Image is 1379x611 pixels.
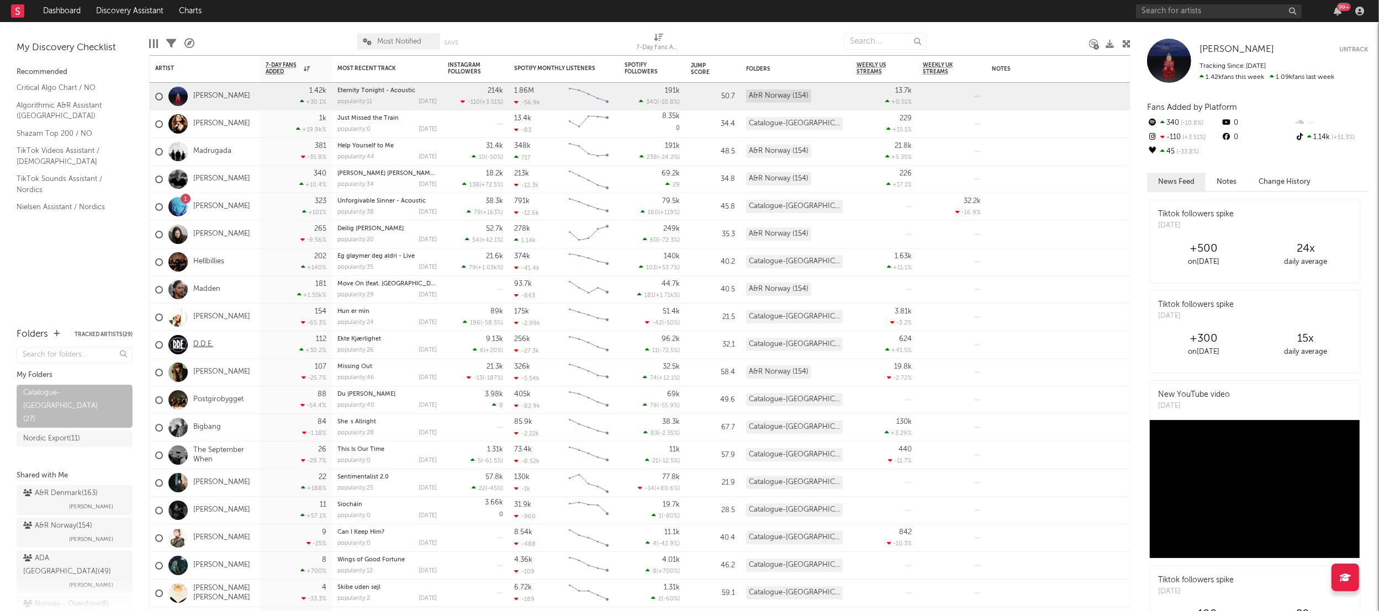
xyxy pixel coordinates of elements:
[895,142,912,150] div: 21.8k
[17,99,121,122] a: Algorithmic A&R Assistant ([GEOGRAPHIC_DATA])
[17,485,133,515] a: A&R Denmark(163)[PERSON_NAME]
[514,115,531,122] div: 13.4k
[691,338,735,352] div: 32.1
[23,598,109,611] div: Norway - Overdrive ( 8 )
[337,209,374,215] div: popularity: 38
[75,332,133,337] button: Tracked Artists(29)
[514,292,535,299] div: -843
[17,518,133,548] a: A&R Norway(154)[PERSON_NAME]
[645,319,680,326] div: ( )
[337,154,374,160] div: popularity: 44
[337,474,389,480] a: Sentimentalist 2.0
[746,66,829,72] div: Folders
[470,320,480,326] span: 196
[419,99,437,105] div: [DATE]
[637,28,681,60] div: 7-Day Fans Added (7-Day Fans Added)
[193,147,231,156] a: Madrugada
[658,265,678,271] span: +53.7 %
[514,154,531,161] div: 717
[419,292,437,298] div: [DATE]
[691,200,735,214] div: 45.8
[900,170,912,177] div: 226
[900,115,912,122] div: 229
[641,209,680,216] div: ( )
[193,478,250,487] a: [PERSON_NAME]
[467,209,503,216] div: ( )
[17,385,133,428] a: Catalogue-[GEOGRAPHIC_DATA](27)
[662,280,680,288] div: 44.7k
[1147,130,1221,145] div: -110
[746,200,843,213] div: Catalogue-[GEOGRAPHIC_DATA] (27)
[955,209,981,216] div: -16.9 %
[315,198,326,205] div: 323
[514,264,540,272] div: -41.4k
[337,364,372,370] a: Missing Out
[691,311,735,324] div: 21.5
[297,291,326,299] div: +1.55k %
[479,155,485,161] span: 10
[23,552,123,578] div: ADA [GEOGRAPHIC_DATA] ( 49 )
[514,237,536,244] div: 1.14k
[482,320,501,326] span: -58.5 %
[659,155,678,161] span: -24.2 %
[337,253,415,259] a: Eg gløymer deg aldri - Live
[899,336,912,343] div: 624
[659,237,678,243] span: -72.3 %
[472,153,503,161] div: ( )
[1295,130,1368,145] div: 1.14k
[266,62,301,75] span: 7-Day Fans Added
[514,99,540,106] div: -56.9k
[337,347,374,353] div: popularity: 26
[746,145,811,158] div: A&R Norway (154)
[69,578,113,592] span: [PERSON_NAME]
[184,28,194,60] div: A&R Pipeline
[337,336,437,342] div: Ekte Kjærlighet
[662,170,680,177] div: 69.2k
[895,253,912,260] div: 1.63k
[419,237,437,243] div: [DATE]
[646,265,656,271] span: 103
[302,209,326,216] div: +101 %
[564,248,614,276] svg: Chart title
[646,99,657,105] span: 340
[746,172,811,185] div: A&R Norway (154)
[691,62,718,76] div: Jump Score
[193,340,213,349] a: D.D.E.
[193,533,250,543] a: [PERSON_NAME]
[1206,173,1248,191] button: Notes
[664,253,680,260] div: 140k
[1334,7,1341,15] button: 99+
[564,193,614,221] svg: Chart title
[486,142,503,150] div: 31.4k
[193,202,250,211] a: [PERSON_NAME]
[1136,4,1302,18] input: Search for artists
[448,62,487,75] div: Instagram Followers
[1153,256,1255,269] div: on [DATE]
[1200,74,1334,81] span: 1.09k fans last week
[1158,209,1234,220] div: Tiktok followers spike
[193,285,220,294] a: Madden
[662,336,680,343] div: 96.2k
[444,40,458,46] button: Save
[746,310,843,323] div: Catalogue-[GEOGRAPHIC_DATA] (27)
[193,312,250,322] a: [PERSON_NAME]
[193,92,250,101] a: [PERSON_NAME]
[193,561,250,570] a: [PERSON_NAME]
[483,210,501,216] span: +163 %
[746,255,843,268] div: Catalogue-[GEOGRAPHIC_DATA] (27)
[564,221,614,248] svg: Chart title
[514,280,532,288] div: 93.7k
[337,143,437,149] div: Help Yourself to Me
[17,127,121,140] a: Shazam Top 200 / NO
[462,181,503,188] div: ( )
[514,126,531,134] div: -83
[315,142,326,150] div: 381
[643,236,680,243] div: ( )
[319,115,326,122] div: 1k
[337,253,437,259] div: Eg gløymer deg aldri - Live
[514,336,530,343] div: 256k
[337,115,399,121] a: Just Missed the Train
[514,87,534,94] div: 1.86M
[17,173,121,195] a: TikTok Sounds Assistant / Nordics
[1248,173,1322,191] button: Change History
